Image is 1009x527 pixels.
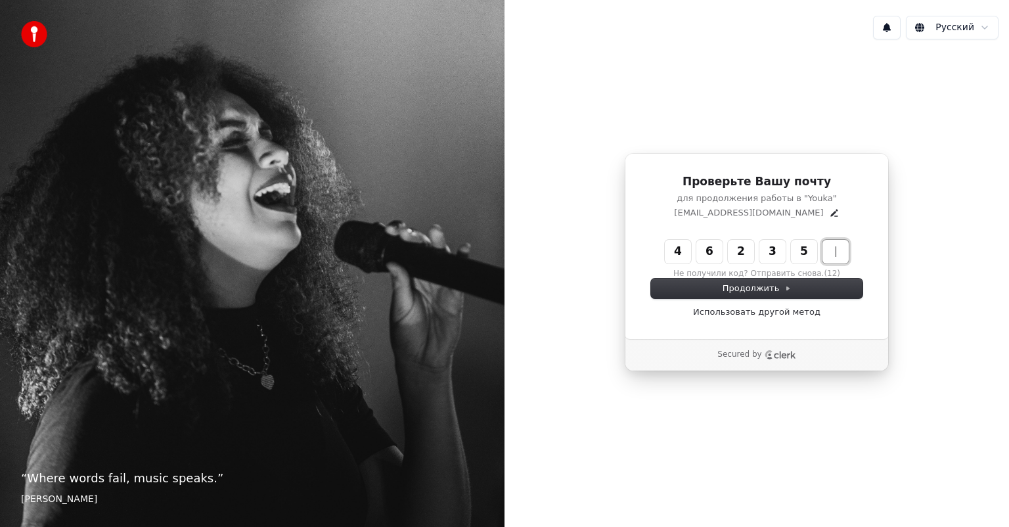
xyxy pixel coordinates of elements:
a: Clerk logo [765,350,796,359]
button: Edit [829,208,840,218]
span: Продолжить [723,283,792,294]
h1: Проверьте Вашу почту [651,174,863,190]
img: youka [21,21,47,47]
p: “ Where words fail, music speaks. ” [21,469,483,488]
input: Enter verification code [665,240,875,263]
p: для продолжения работы в "Youka" [651,193,863,204]
footer: [PERSON_NAME] [21,493,483,506]
p: [EMAIL_ADDRESS][DOMAIN_NAME] [674,207,823,219]
p: Secured by [717,350,761,360]
a: Использовать другой метод [693,306,820,318]
button: Продолжить [651,279,863,298]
